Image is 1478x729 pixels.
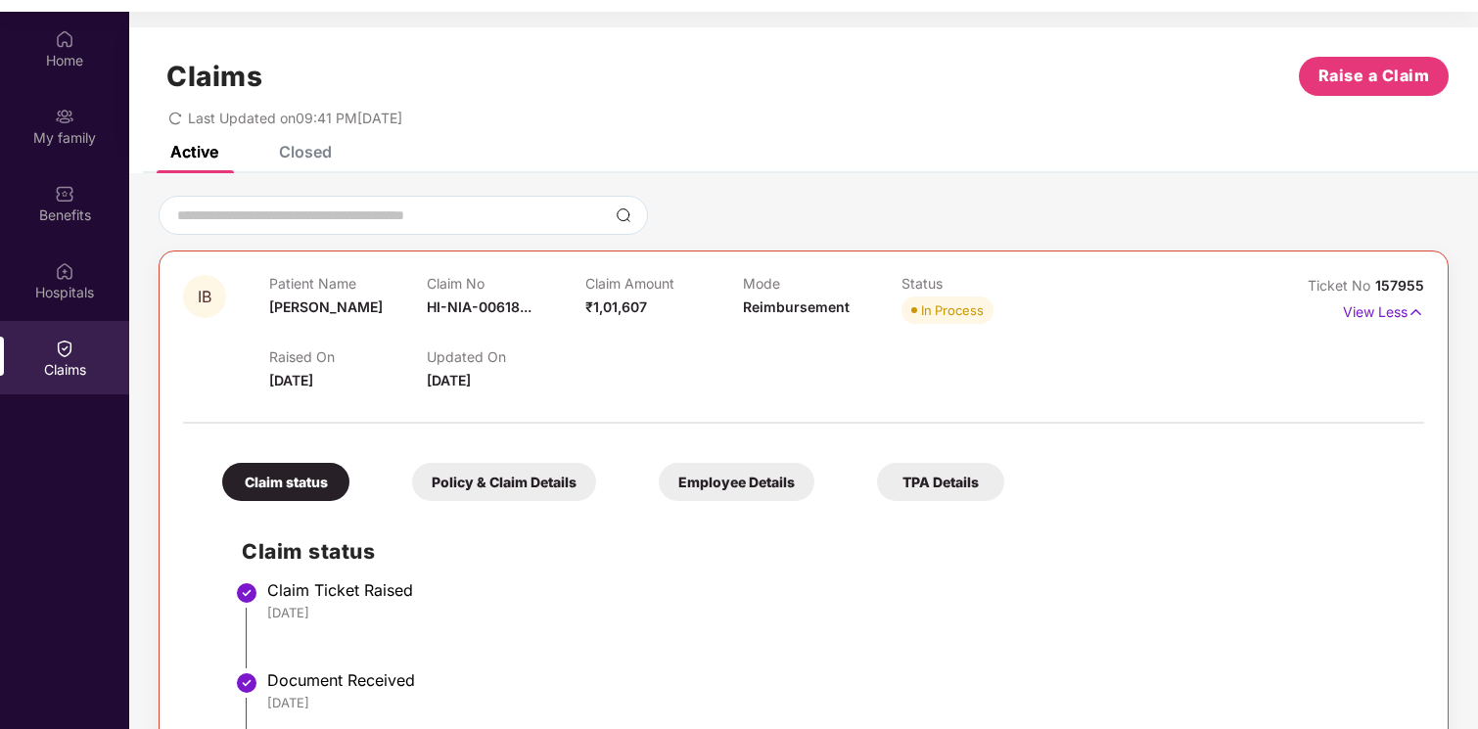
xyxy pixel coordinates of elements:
span: IB [198,289,211,305]
p: Claim No [427,275,584,292]
div: TPA Details [877,463,1004,501]
span: Raise a Claim [1318,64,1430,88]
div: Active [170,142,218,161]
p: Patient Name [269,275,427,292]
img: svg+xml;base64,PHN2ZyBpZD0iU3RlcC1Eb25lLTMyeDMyIiB4bWxucz0iaHR0cDovL3d3dy53My5vcmcvMjAwMC9zdmciIH... [235,671,258,695]
p: Claim Amount [585,275,743,292]
img: svg+xml;base64,PHN2ZyB4bWxucz0iaHR0cDovL3d3dy53My5vcmcvMjAwMC9zdmciIHdpZHRoPSIxNyIgaGVpZ2h0PSIxNy... [1408,301,1424,323]
img: svg+xml;base64,PHN2ZyBpZD0iQmVuZWZpdHMiIHhtbG5zPSJodHRwOi8vd3d3LnczLm9yZy8yMDAwL3N2ZyIgd2lkdGg9Ij... [55,184,74,204]
p: Raised On [269,348,427,365]
div: Closed [279,142,332,161]
div: Claim status [222,463,349,501]
img: svg+xml;base64,PHN2ZyBpZD0iSG9zcGl0YWxzIiB4bWxucz0iaHR0cDovL3d3dy53My5vcmcvMjAwMC9zdmciIHdpZHRoPS... [55,261,74,281]
span: [DATE] [269,372,313,388]
div: Claim Ticket Raised [267,580,1405,600]
span: [PERSON_NAME] [269,298,383,315]
div: [DATE] [267,694,1405,711]
img: svg+xml;base64,PHN2ZyBpZD0iU3RlcC1Eb25lLTMyeDMyIiB4bWxucz0iaHR0cDovL3d3dy53My5vcmcvMjAwMC9zdmciIH... [235,581,258,605]
p: Updated On [427,348,584,365]
span: redo [168,110,182,126]
img: svg+xml;base64,PHN2ZyB3aWR0aD0iMjAiIGhlaWdodD0iMjAiIHZpZXdCb3g9IjAgMCAyMCAyMCIgZmlsbD0ibm9uZSIgeG... [55,107,74,126]
div: Employee Details [659,463,814,501]
p: Status [901,275,1059,292]
span: Last Updated on 09:41 PM[DATE] [188,110,402,126]
div: In Process [921,300,984,320]
span: [DATE] [427,372,471,388]
span: Reimbursement [743,298,850,315]
img: svg+xml;base64,PHN2ZyBpZD0iSG9tZSIgeG1sbnM9Imh0dHA6Ly93d3cudzMub3JnLzIwMDAvc3ZnIiB3aWR0aD0iMjAiIG... [55,29,74,49]
h2: Claim status [242,535,1405,568]
div: Document Received [267,670,1405,690]
img: svg+xml;base64,PHN2ZyBpZD0iU2VhcmNoLTMyeDMyIiB4bWxucz0iaHR0cDovL3d3dy53My5vcmcvMjAwMC9zdmciIHdpZH... [616,207,631,223]
span: Ticket No [1308,277,1375,294]
h1: Claims [166,60,262,93]
div: [DATE] [267,604,1405,621]
span: 157955 [1375,277,1424,294]
button: Raise a Claim [1299,57,1449,96]
img: svg+xml;base64,PHN2ZyBpZD0iQ2xhaW0iIHhtbG5zPSJodHRwOi8vd3d3LnczLm9yZy8yMDAwL3N2ZyIgd2lkdGg9IjIwIi... [55,339,74,358]
p: View Less [1343,296,1424,323]
div: Policy & Claim Details [412,463,596,501]
p: Mode [743,275,901,292]
span: ₹1,01,607 [585,298,647,315]
span: HI-NIA-00618... [427,298,531,315]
